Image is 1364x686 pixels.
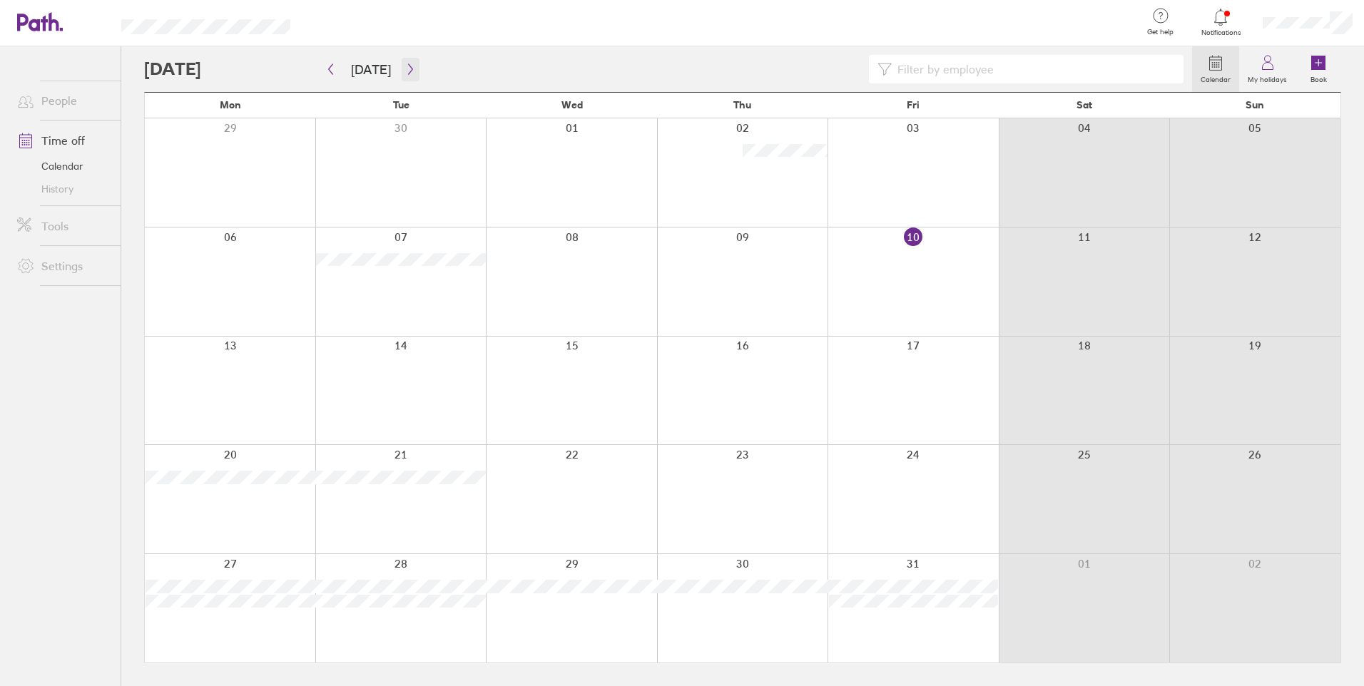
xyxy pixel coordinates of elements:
[907,99,920,111] span: Fri
[1137,28,1184,36] span: Get help
[892,56,1175,83] input: Filter by employee
[6,212,121,240] a: Tools
[6,252,121,280] a: Settings
[6,178,121,200] a: History
[1198,7,1244,37] a: Notifications
[1302,71,1335,84] label: Book
[220,99,241,111] span: Mon
[1192,46,1239,92] a: Calendar
[393,99,409,111] span: Tue
[6,155,121,178] a: Calendar
[1296,46,1341,92] a: Book
[1239,71,1296,84] label: My holidays
[6,86,121,115] a: People
[340,58,402,81] button: [DATE]
[1246,99,1264,111] span: Sun
[1077,99,1092,111] span: Sat
[561,99,583,111] span: Wed
[6,126,121,155] a: Time off
[1198,29,1244,37] span: Notifications
[1192,71,1239,84] label: Calendar
[733,99,751,111] span: Thu
[1239,46,1296,92] a: My holidays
